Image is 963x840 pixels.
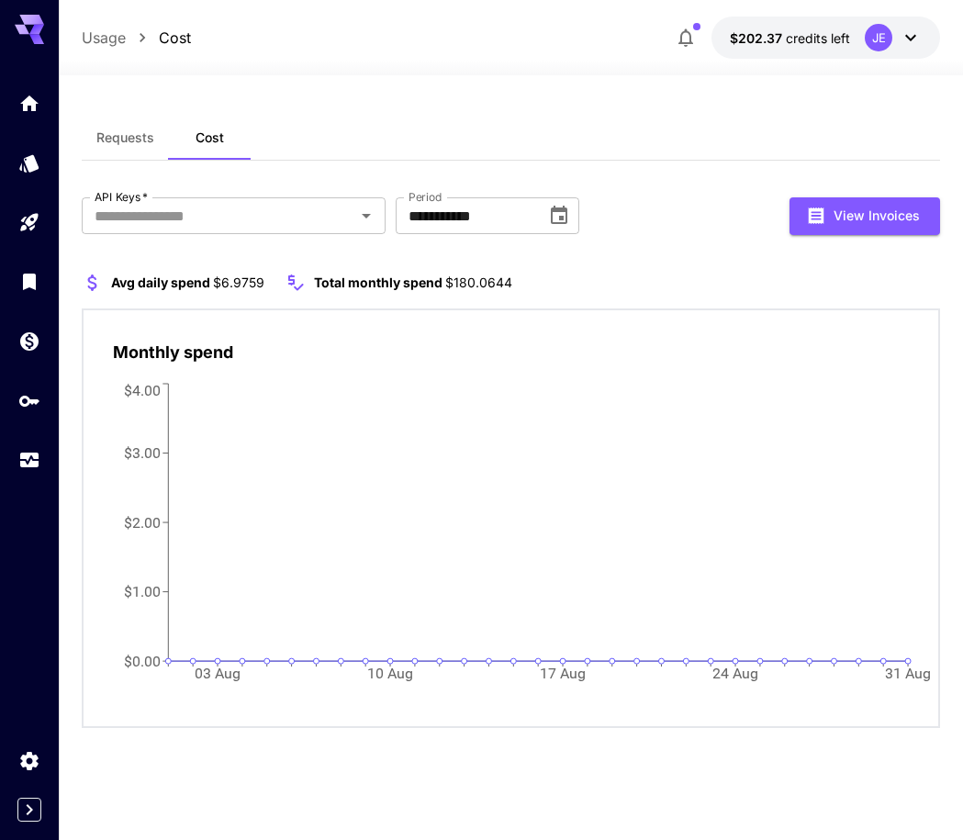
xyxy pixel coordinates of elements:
[18,330,40,353] div: Wallet
[786,30,850,46] span: credits left
[213,274,264,290] span: $6.9759
[113,340,233,364] p: Monthly spend
[18,389,40,412] div: API Keys
[18,447,40,470] div: Usage
[124,444,161,462] tspan: $3.00
[17,798,41,822] button: Expand sidebar
[409,189,442,205] label: Period
[730,28,850,48] div: $202.3749
[713,665,759,682] tspan: 24 Aug
[82,27,126,49] a: Usage
[124,513,161,531] tspan: $2.00
[886,665,932,682] tspan: 31 Aug
[159,27,191,49] a: Cost
[18,270,40,293] div: Library
[353,203,379,229] button: Open
[541,197,577,234] button: Choose date, selected date is Aug 31, 2025
[540,665,586,682] tspan: 17 Aug
[18,749,40,772] div: Settings
[95,189,148,205] label: API Keys
[314,274,442,290] span: Total monthly spend
[789,206,940,223] a: View Invoices
[18,151,40,174] div: Models
[18,211,40,234] div: Playground
[82,27,191,49] nav: breadcrumb
[445,274,512,290] span: $180.0644
[711,17,940,59] button: $202.3749JE
[111,274,210,290] span: Avg daily spend
[789,197,940,235] button: View Invoices
[18,92,40,115] div: Home
[124,381,161,398] tspan: $4.00
[730,30,786,46] span: $202.37
[195,665,241,682] tspan: 03 Aug
[124,583,161,600] tspan: $1.00
[196,129,224,146] span: Cost
[96,129,154,146] span: Requests
[865,24,892,51] div: JE
[367,665,413,682] tspan: 10 Aug
[124,653,161,670] tspan: $0.00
